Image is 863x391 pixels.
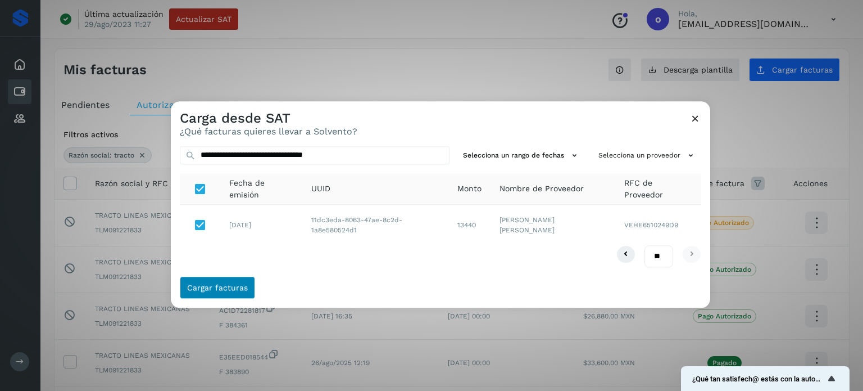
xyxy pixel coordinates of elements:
span: Cargar facturas [187,284,248,291]
td: 13440 [448,205,490,246]
button: Selecciona un proveedor [594,146,701,165]
span: ¿Qué tan satisfech@ estás con la autorización de tus facturas? [692,375,825,383]
span: RFC de Proveedor [624,177,692,201]
td: 11dc3eda-8063-47ae-8c2d-1a8e580524d1 [302,205,448,246]
p: ¿Qué facturas quieres llevar a Solvento? [180,127,357,137]
td: [DATE] [220,205,302,246]
td: VEHE6510249D9 [615,205,701,246]
button: Selecciona un rango de fechas [458,146,585,165]
span: Nombre de Proveedor [499,183,584,195]
button: Cargar facturas [180,276,255,299]
td: [PERSON_NAME] [PERSON_NAME] [490,205,615,246]
span: Monto [457,183,482,195]
h3: Carga desde SAT [180,110,357,127]
span: Fecha de emisión [229,177,293,201]
span: UUID [311,183,330,195]
button: Mostrar encuesta - ¿Qué tan satisfech@ estás con la autorización de tus facturas? [692,372,838,385]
